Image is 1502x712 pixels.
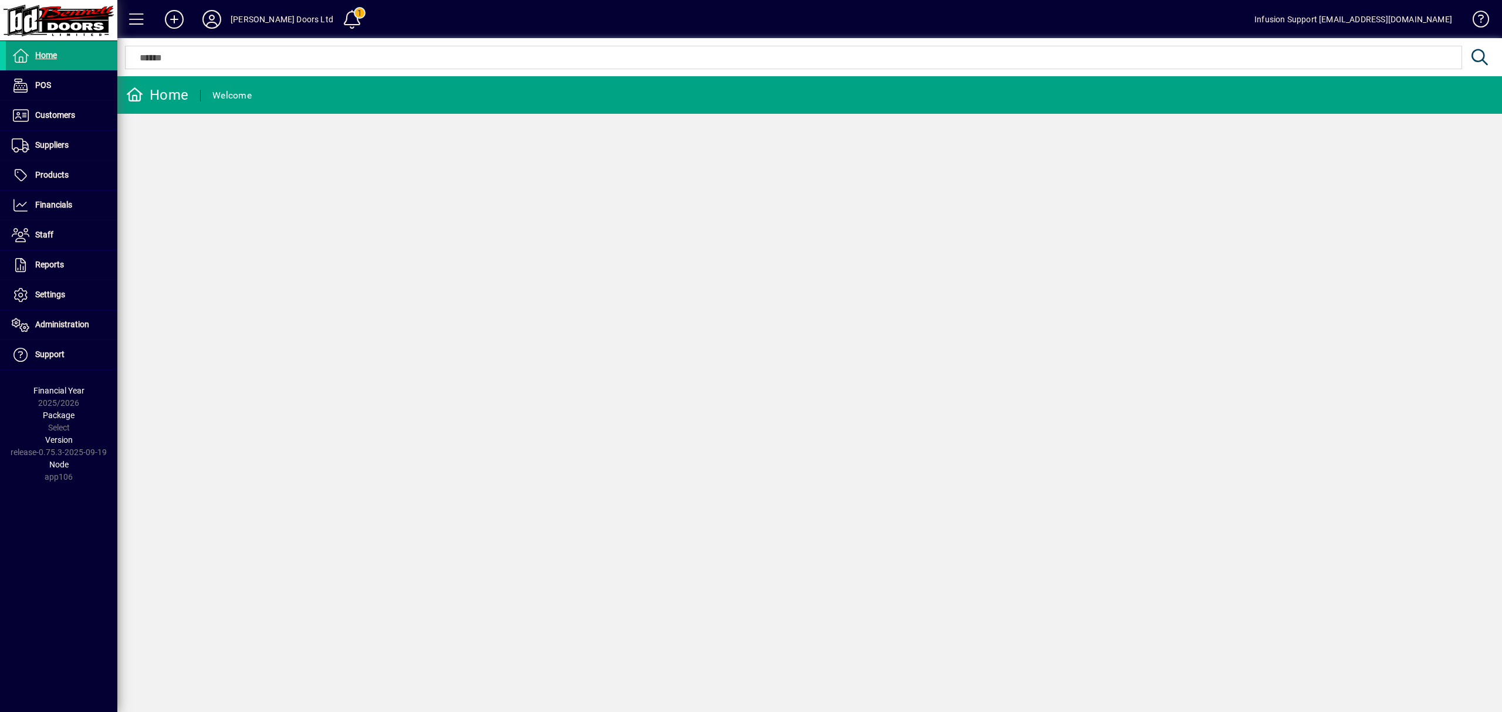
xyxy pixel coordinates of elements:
[6,131,117,160] a: Suppliers
[35,260,64,269] span: Reports
[1464,2,1487,40] a: Knowledge Base
[33,386,84,395] span: Financial Year
[6,221,117,250] a: Staff
[6,161,117,190] a: Products
[6,250,117,280] a: Reports
[35,80,51,90] span: POS
[35,230,53,239] span: Staff
[35,320,89,329] span: Administration
[45,435,73,445] span: Version
[155,9,193,30] button: Add
[35,290,65,299] span: Settings
[1254,10,1452,29] div: Infusion Support [EMAIL_ADDRESS][DOMAIN_NAME]
[193,9,231,30] button: Profile
[49,460,69,469] span: Node
[231,10,333,29] div: [PERSON_NAME] Doors Ltd
[35,350,65,359] span: Support
[35,50,57,60] span: Home
[6,310,117,340] a: Administration
[6,191,117,220] a: Financials
[35,110,75,120] span: Customers
[35,200,72,209] span: Financials
[6,101,117,130] a: Customers
[6,280,117,310] a: Settings
[212,86,252,105] div: Welcome
[6,340,117,369] a: Support
[35,140,69,150] span: Suppliers
[126,86,188,104] div: Home
[6,71,117,100] a: POS
[43,411,75,420] span: Package
[35,170,69,179] span: Products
